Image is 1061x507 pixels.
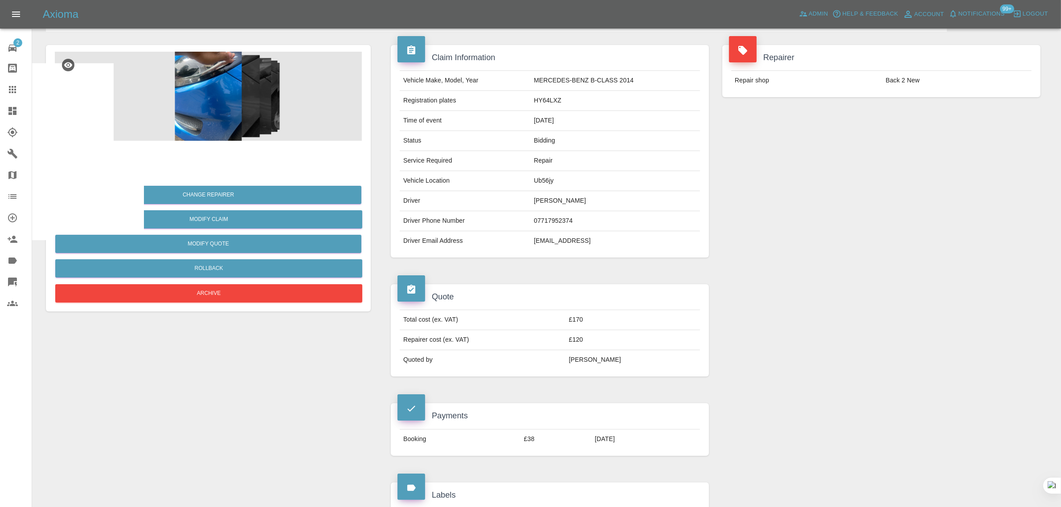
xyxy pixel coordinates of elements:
[530,111,700,131] td: [DATE]
[809,9,828,19] span: Admin
[530,91,700,111] td: HY64LXZ
[55,284,362,303] button: Archive
[55,210,362,229] a: Modify Claim
[729,52,1034,64] h4: Repairer
[13,38,22,47] span: 2
[397,291,702,303] h4: Quote
[565,350,700,370] td: [PERSON_NAME]
[400,429,520,449] td: Booking
[55,235,361,253] button: Modify Quote
[830,7,900,21] button: Help & Feedback
[530,191,700,211] td: [PERSON_NAME]
[959,9,1005,19] span: Notifications
[530,71,700,91] td: MERCEDES-BENZ B-CLASS 2014
[914,9,944,20] span: Account
[43,7,78,21] h5: Axioma
[530,151,700,171] td: Repair
[520,429,591,449] td: £38
[400,211,530,231] td: Driver Phone Number
[1000,4,1014,13] span: 99+
[731,71,882,90] td: Repair shop
[55,186,361,204] button: Change Repairer
[58,144,87,173] img: qt_1RupdwA4aDea5wMjQz4uno19
[397,489,702,501] h4: Labels
[1011,7,1050,21] button: Logout
[530,211,700,231] td: 07717952374
[946,7,1007,21] button: Notifications
[400,231,530,251] td: Driver Email Address
[1023,9,1048,19] span: Logout
[397,52,702,64] h4: Claim Information
[400,71,530,91] td: Vehicle Make, Model, Year
[55,259,362,278] button: Rollback
[400,111,530,131] td: Time of event
[842,9,898,19] span: Help & Feedback
[565,330,700,350] td: £120
[901,7,946,21] a: Account
[400,131,530,151] td: Status
[591,429,700,449] td: [DATE]
[565,310,700,330] td: £170
[530,231,700,251] td: [EMAIL_ADDRESS]
[397,410,702,422] h4: Payments
[400,310,565,330] td: Total cost (ex. VAT)
[530,171,700,191] td: Ub56jy
[400,151,530,171] td: Service Required
[882,71,1032,90] td: Back 2 New
[400,330,565,350] td: Repairer cost (ex. VAT)
[797,7,831,21] a: Admin
[400,91,530,111] td: Registration plates
[5,4,27,25] button: Open drawer
[400,191,530,211] td: Driver
[400,350,565,370] td: Quoted by
[530,131,700,151] td: Bidding
[55,52,362,141] img: 68654d96-8f65-4786-8790-996cc85d4721
[400,171,530,191] td: Vehicle Location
